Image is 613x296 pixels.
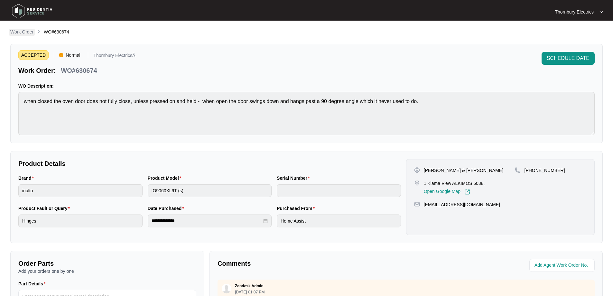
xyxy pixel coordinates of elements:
[235,283,264,289] p: Zendesk Admin
[414,201,420,207] img: map-pin
[18,92,595,135] textarea: when closed the oven door does not fully close, unless pressed on and held - when open the door s...
[277,175,312,181] label: Serial Number
[414,167,420,173] img: user-pin
[424,201,500,208] p: [EMAIL_ADDRESS][DOMAIN_NAME]
[93,53,135,60] p: Thornbury ElectricsÂ
[36,29,41,34] img: chevron-right
[424,189,470,195] a: Open Google Map
[18,259,196,268] p: Order Parts
[464,189,470,195] img: Link-External
[277,205,317,212] label: Purchased From
[18,66,56,75] p: Work Order:
[525,167,565,174] p: [PHONE_NUMBER]
[148,184,272,197] input: Product Model
[18,205,72,212] label: Product Fault or Query
[10,29,33,35] p: Work Order
[424,180,485,186] p: 1 Kiama View ALKIMOS 6038,
[515,167,521,173] img: map-pin
[599,10,603,14] img: dropdown arrow
[148,205,187,212] label: Date Purchased
[10,2,55,21] img: residentia service logo
[18,83,595,89] p: WO Description:
[18,184,143,197] input: Brand
[218,259,402,268] p: Comments
[18,50,49,60] span: ACCEPTED
[547,54,590,62] span: SCHEDULE DATE
[555,9,594,15] p: Thornbury Electrics
[44,29,69,34] span: WO#630674
[18,215,143,227] input: Product Fault or Query
[542,52,595,65] button: SCHEDULE DATE
[148,175,184,181] label: Product Model
[277,184,401,197] input: Serial Number
[9,29,35,36] a: Work Order
[414,180,420,186] img: map-pin
[59,53,63,57] img: Vercel Logo
[18,175,36,181] label: Brand
[18,281,48,287] label: Part Details
[18,159,401,168] p: Product Details
[18,268,196,274] p: Add your orders one by one
[63,50,83,60] span: Normal
[152,217,262,224] input: Date Purchased
[424,167,503,174] p: [PERSON_NAME] & [PERSON_NAME]
[277,215,401,227] input: Purchased From
[222,284,231,293] img: user.svg
[235,290,265,294] p: [DATE] 01:07 PM
[534,262,591,269] input: Add Agent Work Order No.
[61,66,97,75] p: WO#630674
